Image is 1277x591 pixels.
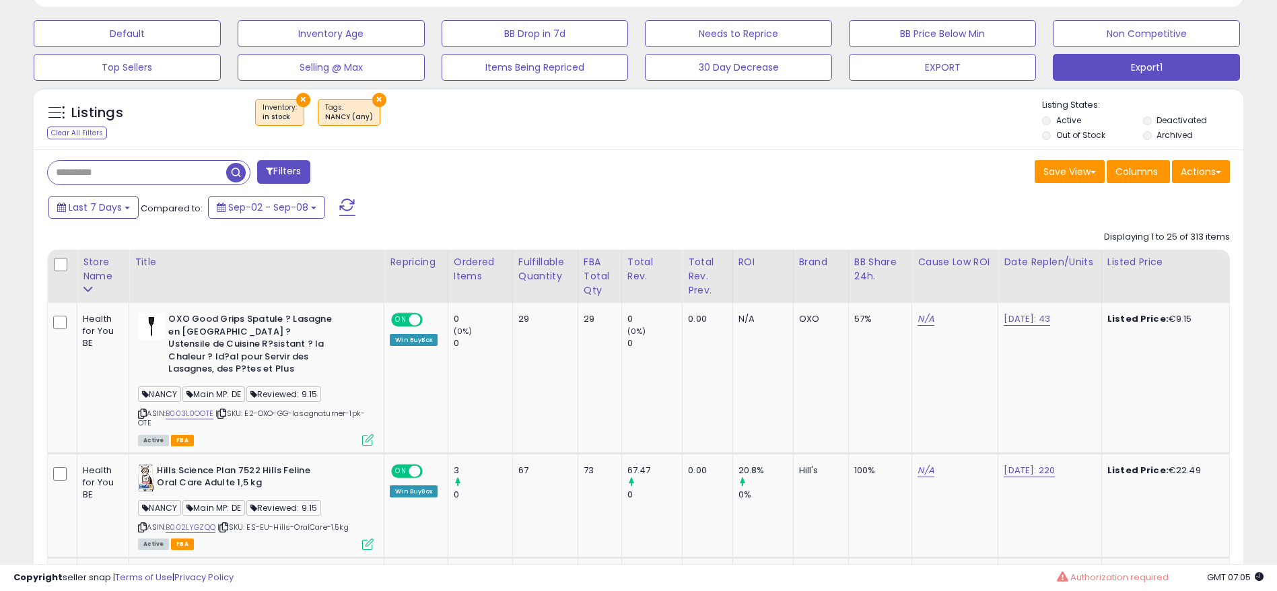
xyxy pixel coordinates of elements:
[1107,160,1170,183] button: Columns
[238,54,425,81] button: Selling @ Max
[421,465,442,477] span: OFF
[166,408,213,419] a: B003L0OOTE
[688,255,726,298] div: Total Rev. Prev.
[115,571,172,584] a: Terms of Use
[1107,464,1169,477] b: Listed Price:
[584,255,616,298] div: FBA Total Qty
[138,500,181,516] span: NANCY
[138,408,365,428] span: | SKU: E2-OXO-GG-lasagnaturner-1pk-OTE
[246,500,321,516] span: Reviewed: 9.15
[912,250,998,303] th: CSV column name: cust_attr_5_Cause Low ROI
[518,255,572,283] div: Fulfillable Quantity
[138,313,165,340] img: 21Khv7ShxcL._SL40_.jpg
[738,255,788,269] div: ROI
[1053,20,1240,47] button: Non Competitive
[1107,312,1169,325] b: Listed Price:
[296,93,310,107] button: ×
[518,464,567,477] div: 67
[584,313,611,325] div: 29
[182,386,245,402] span: Main MP: DE
[645,54,832,81] button: 30 Day Decrease
[799,464,838,477] div: Hill's
[157,464,320,493] b: Hills Science Plan 7522 Hills Feline Oral Care Adulte 1,5 kg
[854,255,907,283] div: BB Share 24h.
[372,93,386,107] button: ×
[854,313,902,325] div: 57%
[1172,160,1230,183] button: Actions
[442,20,629,47] button: BB Drop in 7d
[83,255,123,283] div: Store Name
[325,112,373,122] div: NANCY (any)
[138,386,181,402] span: NANCY
[71,104,123,123] h5: Listings
[1104,231,1230,244] div: Displaying 1 to 25 of 313 items
[454,489,512,501] div: 0
[627,326,646,337] small: (0%)
[627,464,682,477] div: 67.47
[627,255,677,283] div: Total Rev.
[454,313,512,325] div: 0
[1035,160,1105,183] button: Save View
[208,196,325,219] button: Sep-02 - Sep-08
[918,312,934,326] a: N/A
[1004,312,1050,326] a: [DATE]: 43
[1207,571,1264,584] span: 2025-09-16 07:05 GMT
[1053,54,1240,81] button: Export1
[174,571,234,584] a: Privacy Policy
[246,386,321,402] span: Reviewed: 9.15
[799,313,838,325] div: OXO
[688,464,722,477] div: 0.00
[34,20,221,47] button: Default
[627,337,682,349] div: 0
[799,255,843,269] div: Brand
[1042,99,1243,112] p: Listing States:
[166,522,215,533] a: B002LYGZQQ
[69,201,122,214] span: Last 7 Days
[1157,114,1207,126] label: Deactivated
[171,435,194,446] span: FBA
[918,255,992,269] div: Cause Low ROI
[1115,165,1158,178] span: Columns
[738,489,793,501] div: 0%
[13,571,234,584] div: seller snap | |
[238,20,425,47] button: Inventory Age
[390,485,438,497] div: Win BuyBox
[849,20,1036,47] button: BB Price Below Min
[263,112,297,122] div: in stock
[182,500,245,516] span: Main MP: DE
[392,465,409,477] span: ON
[1107,464,1219,477] div: €22.49
[738,464,793,477] div: 20.8%
[392,314,409,326] span: ON
[998,250,1102,303] th: CSV column name: cust_attr_4_Date Replen/Units
[645,20,832,47] button: Needs to Reprice
[263,102,297,123] span: Inventory :
[141,202,203,215] span: Compared to:
[421,314,442,326] span: OFF
[48,196,139,219] button: Last 7 Days
[518,313,567,325] div: 29
[168,313,332,379] b: OXO Good Grips Spatule ? Lasagne en [GEOGRAPHIC_DATA] ? Ustensile de Cuisine R?sistant ? la Chale...
[738,313,783,325] div: N/A
[138,538,169,550] span: All listings currently available for purchase on Amazon
[228,201,308,214] span: Sep-02 - Sep-08
[454,326,473,337] small: (0%)
[1107,313,1219,325] div: €9.15
[47,127,107,139] div: Clear All Filters
[627,489,682,501] div: 0
[1056,114,1081,126] label: Active
[849,54,1036,81] button: EXPORT
[13,571,63,584] strong: Copyright
[442,54,629,81] button: Items Being Repriced
[688,313,722,325] div: 0.00
[390,334,438,346] div: Win BuyBox
[854,464,902,477] div: 100%
[83,313,118,350] div: Health for You BE
[171,538,194,550] span: FBA
[83,464,118,501] div: Health for You BE
[1056,129,1105,141] label: Out of Stock
[584,464,611,477] div: 73
[257,160,310,184] button: Filters
[454,337,512,349] div: 0
[1004,464,1055,477] a: [DATE]: 220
